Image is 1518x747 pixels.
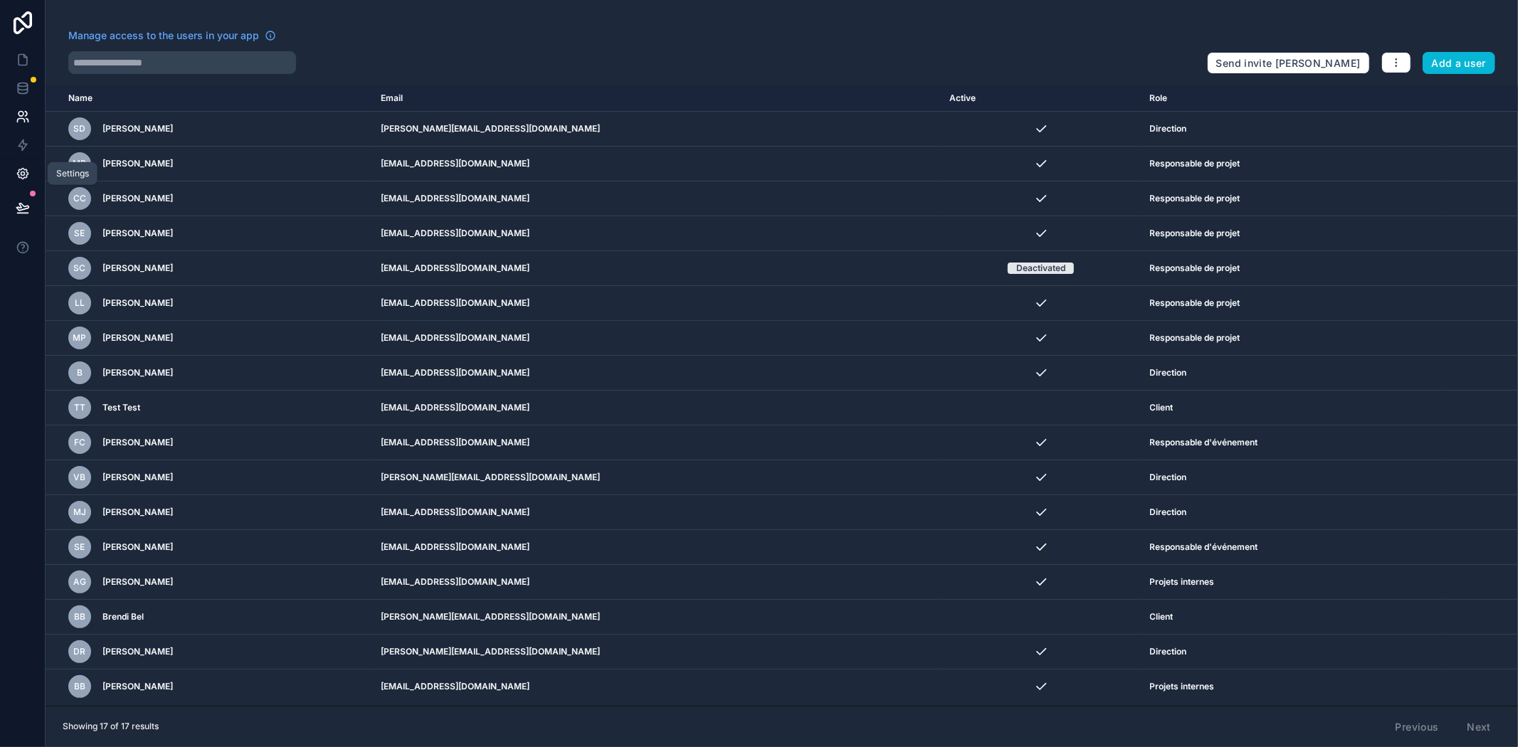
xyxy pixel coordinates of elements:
[102,437,173,448] span: [PERSON_NAME]
[46,85,1518,706] div: scrollable content
[373,286,942,321] td: [EMAIL_ADDRESS][DOMAIN_NAME]
[373,321,942,356] td: [EMAIL_ADDRESS][DOMAIN_NAME]
[74,123,86,134] span: SD
[73,576,86,588] span: AG
[102,332,173,344] span: [PERSON_NAME]
[1150,332,1240,344] span: Responsable de projet
[1150,681,1215,692] span: Projets internes
[74,402,85,413] span: TT
[73,507,86,518] span: MJ
[63,721,159,732] span: Showing 17 of 17 results
[373,460,942,495] td: [PERSON_NAME][EMAIL_ADDRESS][DOMAIN_NAME]
[102,472,173,483] span: [PERSON_NAME]
[373,391,942,425] td: [EMAIL_ADDRESS][DOMAIN_NAME]
[1150,297,1240,309] span: Responsable de projet
[102,402,140,413] span: Test Test
[1423,52,1496,75] button: Add a user
[74,437,85,448] span: FC
[102,681,173,692] span: [PERSON_NAME]
[74,681,85,692] span: BB
[73,193,86,204] span: CC
[1150,367,1187,378] span: Direction
[1142,85,1443,112] th: Role
[102,123,173,134] span: [PERSON_NAME]
[373,425,942,460] td: [EMAIL_ADDRESS][DOMAIN_NAME]
[56,168,89,179] div: Settings
[74,263,86,274] span: SC
[102,228,173,239] span: [PERSON_NAME]
[46,85,373,112] th: Name
[1150,263,1240,274] span: Responsable de projet
[373,181,942,216] td: [EMAIL_ADDRESS][DOMAIN_NAME]
[373,530,942,565] td: [EMAIL_ADDRESS][DOMAIN_NAME]
[373,600,942,635] td: [PERSON_NAME][EMAIL_ADDRESS][DOMAIN_NAME]
[102,158,173,169] span: [PERSON_NAME]
[373,356,942,391] td: [EMAIL_ADDRESS][DOMAIN_NAME]
[75,541,85,553] span: SE
[1150,228,1240,239] span: Responsable de projet
[1150,611,1174,622] span: Client
[1207,52,1370,75] button: Send invite [PERSON_NAME]
[75,228,85,239] span: SE
[74,646,86,657] span: DR
[1150,541,1258,553] span: Responsable d'événement
[74,611,85,622] span: BB
[941,85,1141,112] th: Active
[1150,576,1215,588] span: Projets internes
[1150,646,1187,657] span: Direction
[102,297,173,309] span: [PERSON_NAME]
[102,367,173,378] span: [PERSON_NAME]
[102,263,173,274] span: [PERSON_NAME]
[373,85,942,112] th: Email
[373,216,942,251] td: [EMAIL_ADDRESS][DOMAIN_NAME]
[373,112,942,147] td: [PERSON_NAME][EMAIL_ADDRESS][DOMAIN_NAME]
[73,332,87,344] span: MP
[1150,507,1187,518] span: Direction
[102,576,173,588] span: [PERSON_NAME]
[102,193,173,204] span: [PERSON_NAME]
[1150,123,1187,134] span: Direction
[373,635,942,669] td: [PERSON_NAME][EMAIL_ADDRESS][DOMAIN_NAME]
[68,28,276,43] a: Manage access to the users in your app
[1150,158,1240,169] span: Responsable de projet
[102,507,173,518] span: [PERSON_NAME]
[1150,472,1187,483] span: Direction
[75,297,85,309] span: LL
[1016,263,1065,274] div: Deactivated
[73,158,87,169] span: MP
[77,367,83,378] span: B
[1150,193,1240,204] span: Responsable de projet
[1150,402,1174,413] span: Client
[68,28,259,43] span: Manage access to the users in your app
[74,472,86,483] span: VB
[373,147,942,181] td: [EMAIL_ADDRESS][DOMAIN_NAME]
[102,646,173,657] span: [PERSON_NAME]
[373,495,942,530] td: [EMAIL_ADDRESS][DOMAIN_NAME]
[373,669,942,704] td: [EMAIL_ADDRESS][DOMAIN_NAME]
[1150,437,1258,448] span: Responsable d'événement
[373,251,942,286] td: [EMAIL_ADDRESS][DOMAIN_NAME]
[373,565,942,600] td: [EMAIL_ADDRESS][DOMAIN_NAME]
[102,611,144,622] span: Brendi Bel
[102,541,173,553] span: [PERSON_NAME]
